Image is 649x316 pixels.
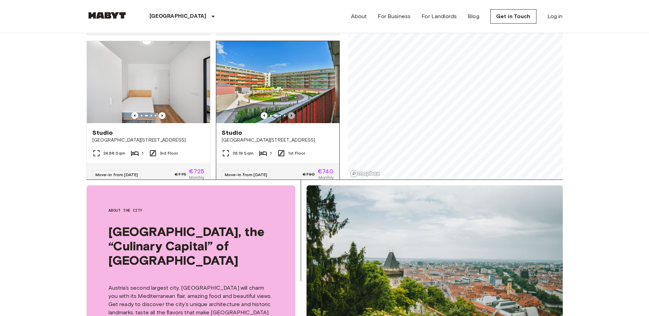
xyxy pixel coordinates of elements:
span: €775 [175,171,186,177]
a: For Landlords [421,12,457,21]
a: About [351,12,367,21]
a: Log in [547,12,563,21]
a: For Business [378,12,411,21]
span: 1st Floor [288,150,305,156]
span: About the city [108,207,273,213]
span: Studio [222,129,243,137]
img: Habyt [87,12,128,19]
a: Previous imagePrevious imageStudio[GEOGRAPHIC_DATA][STREET_ADDRESS]24.88 Sqm13rd FloorMove-in fro... [87,41,210,186]
button: Previous image [159,112,166,119]
img: Marketing picture of unit AT-21-001-012-01 [216,41,339,123]
span: €790 [303,171,315,177]
a: Get in Touch [490,9,536,24]
span: [GEOGRAPHIC_DATA][STREET_ADDRESS] [92,137,205,144]
span: [GEOGRAPHIC_DATA], the “Culinary Capital” of [GEOGRAPHIC_DATA] [108,224,273,267]
span: 1 [142,150,143,156]
button: Previous image [131,112,138,119]
button: Previous image [288,112,295,119]
p: [GEOGRAPHIC_DATA] [150,12,207,21]
span: €740 [317,168,334,174]
button: Previous image [261,112,268,119]
span: 3rd Floor [160,150,178,156]
a: Mapbox logo [350,170,380,177]
span: €725 [189,168,205,174]
span: 24.88 Sqm [103,150,125,156]
span: Studio [92,129,113,137]
span: Monthly [319,174,334,181]
a: Marketing picture of unit AT-21-001-012-01Marketing picture of unit AT-21-001-012-01Previous imag... [216,41,340,186]
span: 28.19 Sqm [233,150,254,156]
span: Monthly [189,174,204,181]
img: Marketing picture of unit AT-21-001-055-01 [87,41,210,123]
span: Move-in from [DATE] [95,172,138,177]
a: Blog [468,12,479,21]
span: 1 [270,150,272,156]
span: [GEOGRAPHIC_DATA][STREET_ADDRESS] [222,137,334,144]
span: Move-in from [DATE] [225,172,268,177]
